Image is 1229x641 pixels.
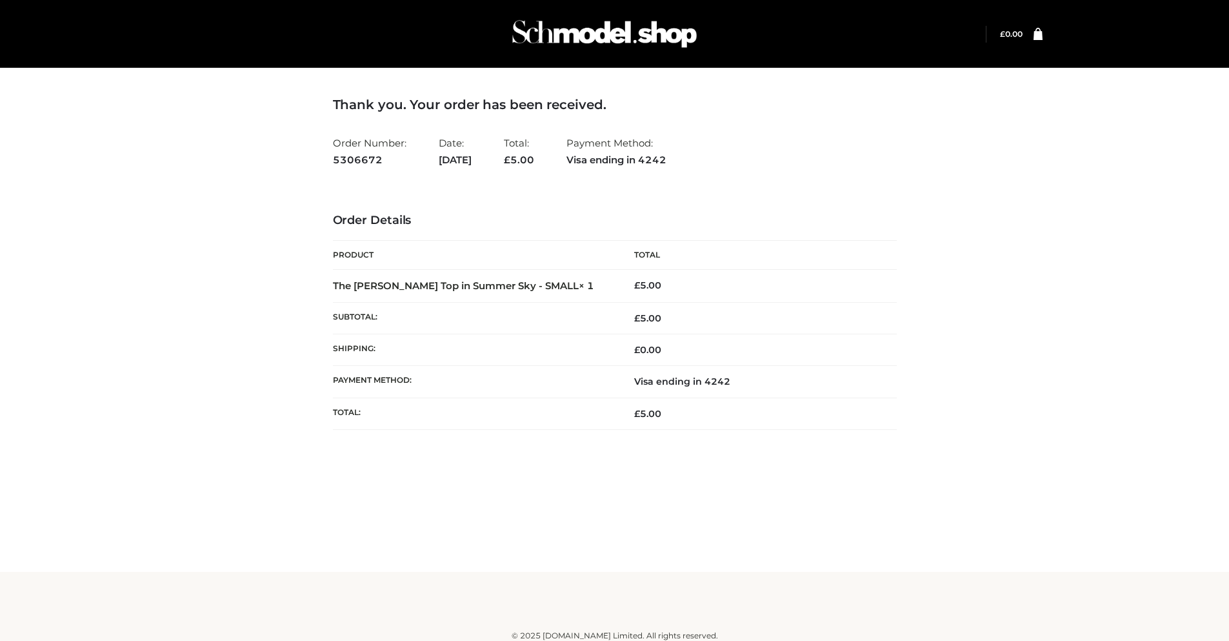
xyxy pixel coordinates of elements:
[634,344,640,356] span: £
[333,214,897,228] h3: Order Details
[1000,29,1023,39] bdi: 0.00
[634,312,640,324] span: £
[333,132,406,171] li: Order Number:
[504,154,510,166] span: £
[634,344,661,356] bdi: 0.00
[504,132,534,171] li: Total:
[634,280,640,291] span: £
[1000,29,1005,39] span: £
[333,152,406,168] strong: 5306672
[333,302,615,334] th: Subtotal:
[634,280,661,291] bdi: 5.00
[634,312,661,324] span: 5.00
[333,366,615,398] th: Payment method:
[615,241,897,270] th: Total
[566,152,666,168] strong: Visa ending in 4242
[333,398,615,429] th: Total:
[615,366,897,398] td: Visa ending in 4242
[333,280,594,292] strong: The [PERSON_NAME] Top in Summer Sky - SMALL
[333,334,615,366] th: Shipping:
[504,154,534,166] span: 5.00
[333,241,615,270] th: Product
[634,408,640,420] span: £
[333,97,897,112] h3: Thank you. Your order has been received.
[566,132,666,171] li: Payment Method:
[1000,29,1023,39] a: £0.00
[579,280,594,292] strong: × 1
[439,152,472,168] strong: [DATE]
[439,132,472,171] li: Date:
[508,8,701,59] img: Schmodel Admin 964
[634,408,661,420] span: 5.00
